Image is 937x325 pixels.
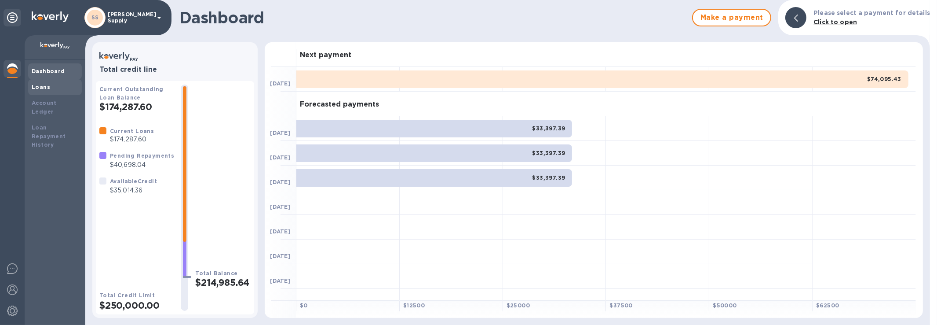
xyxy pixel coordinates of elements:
[270,80,291,87] b: [DATE]
[99,292,155,299] b: Total Credit Limit
[108,11,152,24] p: [PERSON_NAME] Supply
[713,302,736,309] b: $ 50000
[32,11,69,22] img: Logo
[99,66,251,74] h3: Total credit line
[700,12,763,23] span: Make a payment
[32,84,50,90] b: Loans
[32,124,66,148] b: Loan Repayment History
[110,178,157,185] b: Available Credit
[99,300,174,311] h2: $250,000.00
[507,302,530,309] b: $ 25000
[32,68,65,74] b: Dashboard
[110,152,174,159] b: Pending Repayments
[692,9,771,26] button: Make a payment
[99,86,164,101] b: Current Outstanding Loan Balance
[270,203,291,210] b: [DATE]
[816,302,839,309] b: $ 62500
[270,277,291,284] b: [DATE]
[110,135,154,144] p: $174,287.60
[403,302,425,309] b: $ 12500
[300,51,351,59] h3: Next payment
[300,100,379,109] h3: Forecasted payments
[110,128,154,134] b: Current Loans
[32,100,57,115] b: Account Ledger
[110,160,174,170] p: $40,698.04
[813,18,857,26] b: Click to open
[195,277,251,288] h2: $214,985.64
[300,302,308,309] b: $ 0
[609,302,632,309] b: $ 37500
[270,154,291,161] b: [DATE]
[532,150,565,156] b: $33,397.39
[532,174,565,181] b: $33,397.39
[867,76,901,82] b: $74,095.43
[270,179,291,185] b: [DATE]
[4,9,21,26] div: Unpin categories
[91,14,99,21] b: SS
[270,228,291,235] b: [DATE]
[270,129,291,136] b: [DATE]
[110,186,157,195] p: $35,014.36
[179,8,688,27] h1: Dashboard
[99,101,174,112] h2: $174,287.60
[532,125,565,132] b: $33,397.39
[270,253,291,259] b: [DATE]
[195,270,237,277] b: Total Balance
[813,9,930,16] b: Please select a payment for details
